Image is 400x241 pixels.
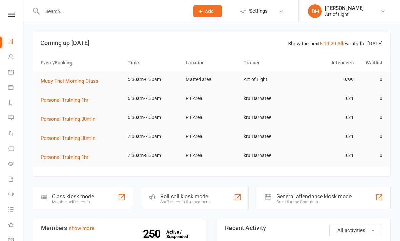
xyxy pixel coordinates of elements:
td: 0/1 [299,91,357,107]
button: Personal Training 30min [41,134,100,142]
a: All [337,41,343,47]
td: Art of Eight [241,72,299,88]
div: Member self check-in [52,200,94,204]
span: Personal Training 1hr [41,154,88,160]
td: 7:30am-8:30am [125,148,183,164]
a: What's New [8,218,23,233]
span: All activities [337,227,365,234]
div: Class kiosk mode [52,193,94,200]
td: PT Area [183,129,241,145]
td: 0 [357,110,386,126]
button: Personal Training 1hr [41,153,93,161]
span: Muay Thai Morning Class [41,78,98,84]
div: DH [308,4,322,18]
div: Great for the front desk [276,200,352,204]
td: 6:30am-7:30am [125,91,183,107]
th: Event/Booking [38,54,125,72]
a: Reports [8,96,23,111]
a: 5 [320,41,322,47]
span: Personal Training 30min [41,135,95,141]
td: 0 [357,129,386,145]
span: Add [205,8,214,14]
th: Time [125,54,183,72]
button: Personal Training 1hr [41,96,93,104]
th: Location [183,54,241,72]
a: 20 [331,41,336,47]
td: kru Harnatee [241,110,299,126]
a: Calendar [8,65,23,80]
h3: Members [41,225,198,231]
td: 7:00am-7:30am [125,129,183,145]
div: General attendance kiosk mode [276,193,352,200]
input: Search... [40,6,184,16]
td: kru Harnatee [241,129,299,145]
a: People [8,50,23,65]
th: Waitlist [357,54,386,72]
td: 0 [357,72,386,88]
h3: Coming up [DATE] [40,40,383,47]
strong: 250 [143,229,163,239]
span: Settings [249,3,268,19]
div: Roll call kiosk mode [160,193,209,200]
button: All activities [329,225,382,236]
span: Personal Training 1hr [41,97,88,103]
a: 10 [324,41,329,47]
td: Matted area [183,72,241,88]
a: Payments [8,80,23,96]
td: 6:30am-7:00am [125,110,183,126]
span: Personal Training 30min [41,116,95,122]
a: Dashboard [8,35,23,50]
button: Muay Thai Morning Class [41,77,103,85]
button: Personal Training 30min [41,115,100,123]
td: 5:30am-6:30am [125,72,183,88]
div: Show the next events for [DATE] [288,40,383,48]
td: PT Area [183,148,241,164]
div: [PERSON_NAME] [325,5,364,11]
button: Add [193,5,222,17]
td: 0/99 [299,72,357,88]
div: Art of Eight [325,11,364,17]
td: 0/1 [299,110,357,126]
a: show more [69,225,94,231]
td: 0 [357,91,386,107]
th: Attendees [299,54,357,72]
td: kru Harnatee [241,148,299,164]
td: PT Area [183,91,241,107]
td: 0/1 [299,148,357,164]
h3: Recent Activity [225,225,382,231]
a: Product Sales [8,142,23,157]
td: 0 [357,148,386,164]
td: PT Area [183,110,241,126]
td: 0/1 [299,129,357,145]
th: Trainer [241,54,299,72]
td: kru Harnatee [241,91,299,107]
div: Staff check-in for members [160,200,209,204]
